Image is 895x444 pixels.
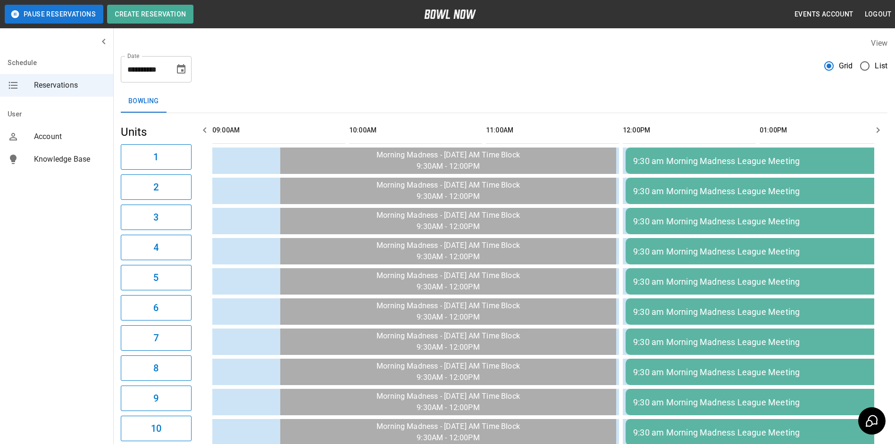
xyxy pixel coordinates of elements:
button: 10 [121,416,192,441]
span: List [875,60,887,72]
button: 2 [121,174,192,200]
th: 09:00AM [212,117,345,144]
img: logo [424,9,476,19]
h6: 10 [151,421,161,436]
button: Create Reservation [107,5,193,24]
button: 8 [121,355,192,381]
h5: Units [121,124,192,140]
button: 3 [121,205,192,230]
th: 10:00AM [349,117,482,144]
h6: 1 [153,149,159,164]
label: View [871,39,887,48]
span: Reservations [34,80,106,91]
button: 7 [121,325,192,351]
span: Grid [839,60,853,72]
button: Choose date, selected date is Sep 12, 2025 [172,60,191,79]
span: Knowledge Base [34,154,106,165]
h6: 6 [153,300,159,315]
h6: 2 [153,180,159,195]
h6: 4 [153,240,159,255]
button: 6 [121,295,192,321]
button: Bowling [121,90,167,113]
button: Events Account [791,6,857,23]
button: Logout [861,6,895,23]
button: 9 [121,386,192,411]
th: 12:00PM [623,117,756,144]
button: 1 [121,144,192,170]
div: inventory tabs [121,90,887,113]
th: 11:00AM [486,117,619,144]
h6: 9 [153,391,159,406]
span: Account [34,131,106,142]
h6: 5 [153,270,159,285]
button: 5 [121,265,192,290]
button: 4 [121,235,192,260]
h6: 7 [153,330,159,345]
h6: 3 [153,210,159,225]
h6: 8 [153,361,159,376]
button: Pause Reservations [5,5,103,24]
